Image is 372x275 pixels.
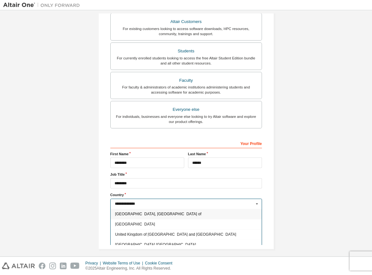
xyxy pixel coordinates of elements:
div: For individuals, businesses and everyone else looking to try Altair software and explore our prod... [115,114,258,124]
img: altair_logo.svg [2,263,35,269]
div: Students [115,47,258,56]
div: Website Terms of Use [103,261,145,266]
label: Job Title [110,172,262,177]
div: Cookie Consent [145,261,176,266]
div: Altair Customers [115,17,258,26]
img: linkedin.svg [60,263,67,269]
img: instagram.svg [49,263,56,269]
div: For faculty & administrators of academic institutions administering students and accessing softwa... [115,85,258,95]
span: United Kingdom of [GEOGRAPHIC_DATA] and [GEOGRAPHIC_DATA] [115,233,257,236]
span: [GEOGRAPHIC_DATA], [GEOGRAPHIC_DATA] of [115,212,257,216]
img: Altair One [3,2,83,8]
label: Country [110,192,262,197]
div: Your Profile [110,138,262,148]
div: Everyone else [115,105,258,114]
div: For currently enrolled students looking to access the free Altair Student Edition bundle and all ... [115,56,258,66]
span: [GEOGRAPHIC_DATA] [GEOGRAPHIC_DATA] [115,243,257,247]
div: Faculty [115,76,258,85]
p: © 2025 Altair Engineering, Inc. All Rights Reserved. [85,266,176,271]
label: First Name [110,151,184,157]
div: For existing customers looking to access software downloads, HPC resources, community, trainings ... [115,26,258,36]
img: youtube.svg [70,263,80,269]
img: facebook.svg [39,263,45,269]
span: [GEOGRAPHIC_DATA] [115,222,257,226]
div: Privacy [85,261,103,266]
label: Last Name [188,151,262,157]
